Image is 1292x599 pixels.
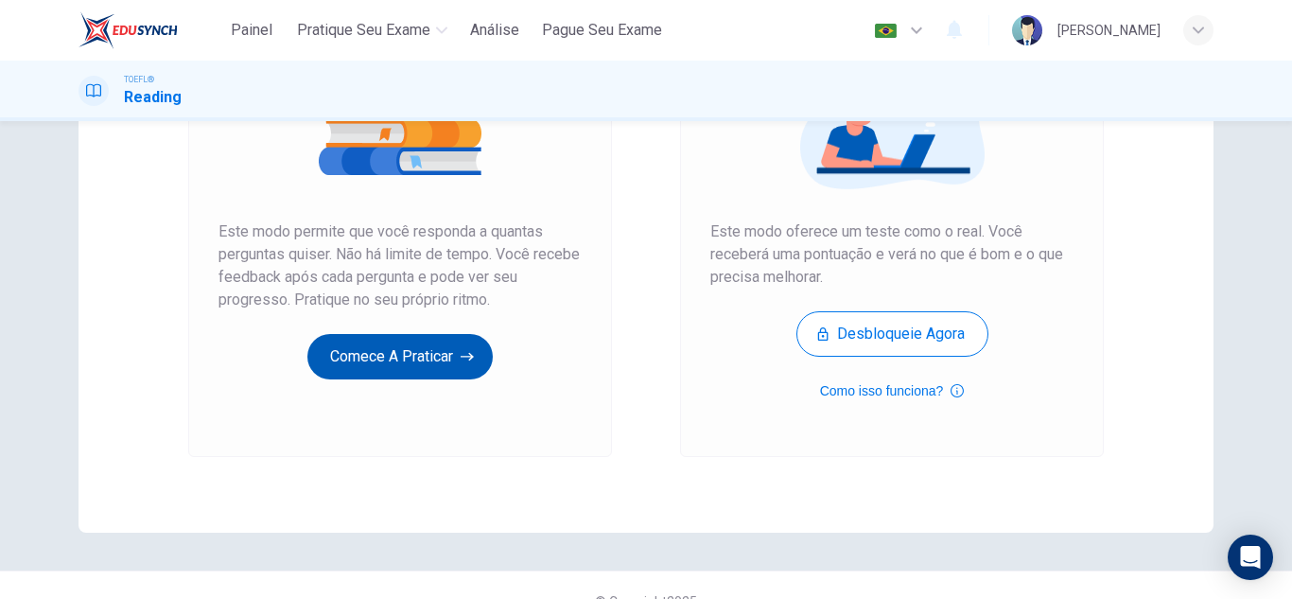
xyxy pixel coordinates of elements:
button: Painel [221,13,282,47]
a: EduSynch logo [79,11,221,49]
button: Pratique seu exame [289,13,455,47]
span: Análise [470,19,519,42]
img: pt [874,24,898,38]
div: [PERSON_NAME] [1057,19,1161,42]
span: Pague Seu Exame [542,19,662,42]
div: Open Intercom Messenger [1228,535,1273,580]
span: Painel [231,19,272,42]
h1: Reading [124,86,182,109]
button: Como isso funciona? [820,379,965,402]
img: Profile picture [1012,15,1042,45]
button: Pague Seu Exame [534,13,670,47]
button: Desbloqueie agora [796,311,988,357]
img: EduSynch logo [79,11,178,49]
button: Comece a praticar [307,334,493,379]
span: Pratique seu exame [297,19,430,42]
span: Este modo oferece um teste como o real. Você receberá uma pontuação e verá no que é bom e o que p... [710,220,1074,289]
span: Este modo permite que você responda a quantas perguntas quiser. Não há limite de tempo. Você rece... [218,220,582,311]
span: TOEFL® [124,73,154,86]
button: Análise [463,13,527,47]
